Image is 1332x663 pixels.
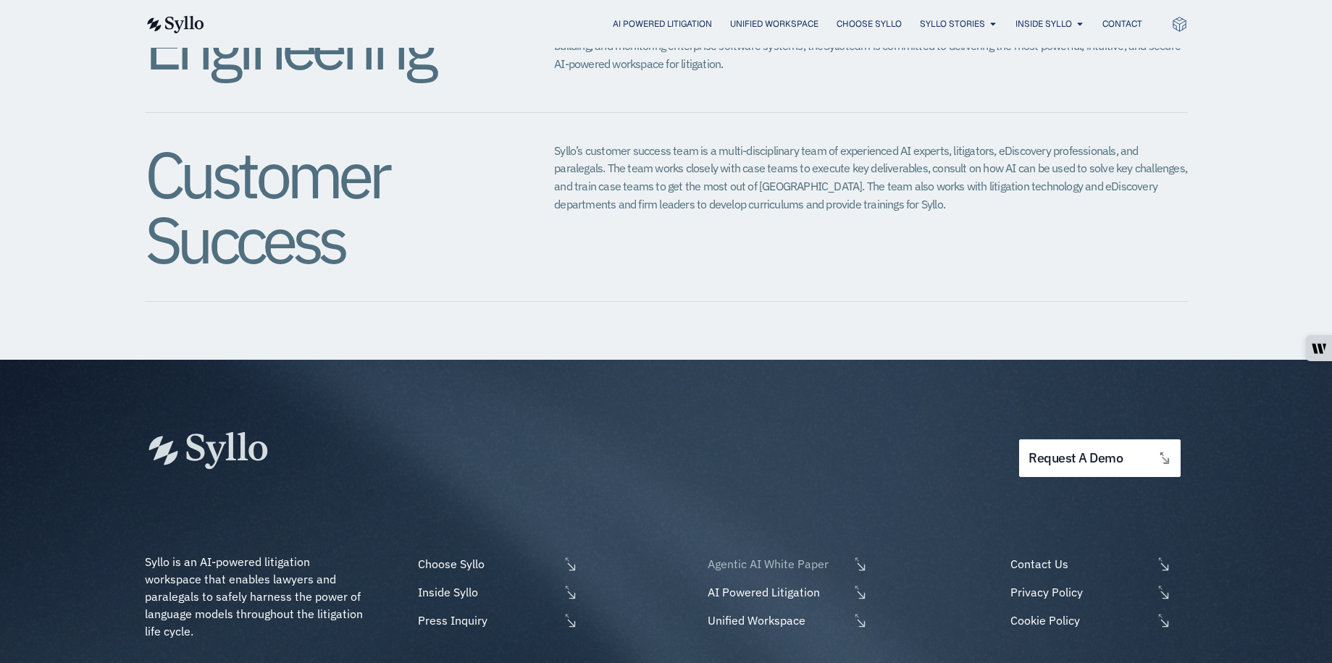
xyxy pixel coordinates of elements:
a: Inside Syllo [414,583,578,601]
div: Menu Toggle [233,17,1142,31]
a: AI Powered Litigation [613,17,712,30]
img: syllo [145,16,204,33]
p: Syllo’s customer success team is a multi-disciplinary team of experienced AI experts, litigators,... [554,142,1187,214]
nav: Menu [233,17,1142,31]
span: AI Powered Litigation [704,583,849,601]
a: Privacy Policy [1007,583,1187,601]
span: Choose Syllo [414,555,559,573]
span: request a demo [1029,452,1123,465]
a: Agentic AI White Paper [704,555,868,573]
span: Press Inquiry [414,612,559,629]
a: AI Powered Litigation [704,583,868,601]
span: Inside Syllo [414,583,559,601]
a: Syllo Stories [920,17,985,30]
a: Cookie Policy [1007,612,1187,629]
span: team is committed to delivering the most powerful, intuitive, and secure AI-powered workspace for... [554,38,1181,71]
a: Contact Us [1007,555,1187,573]
span: Privacy Policy [1007,583,1152,601]
span: Cookie Policy [1007,612,1152,629]
span: Agentic AI White Paper [704,555,849,573]
span: Syllo is an AI-powered litigation workspace that enables lawyers and paralegals to safely harness... [145,554,366,638]
a: Contact [1102,17,1142,30]
a: Unified Workspace [704,612,868,629]
a: Inside Syllo [1015,17,1072,30]
span: Contact Us [1007,555,1152,573]
a: Unified Workspace [730,17,818,30]
a: request a demo [1019,439,1180,478]
a: Press Inquiry [414,612,578,629]
a: Choose Syllo [837,17,902,30]
span: Unified Workspace [704,612,849,629]
a: Choose Syllo [414,555,578,573]
h2: Customer Success [145,142,497,272]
